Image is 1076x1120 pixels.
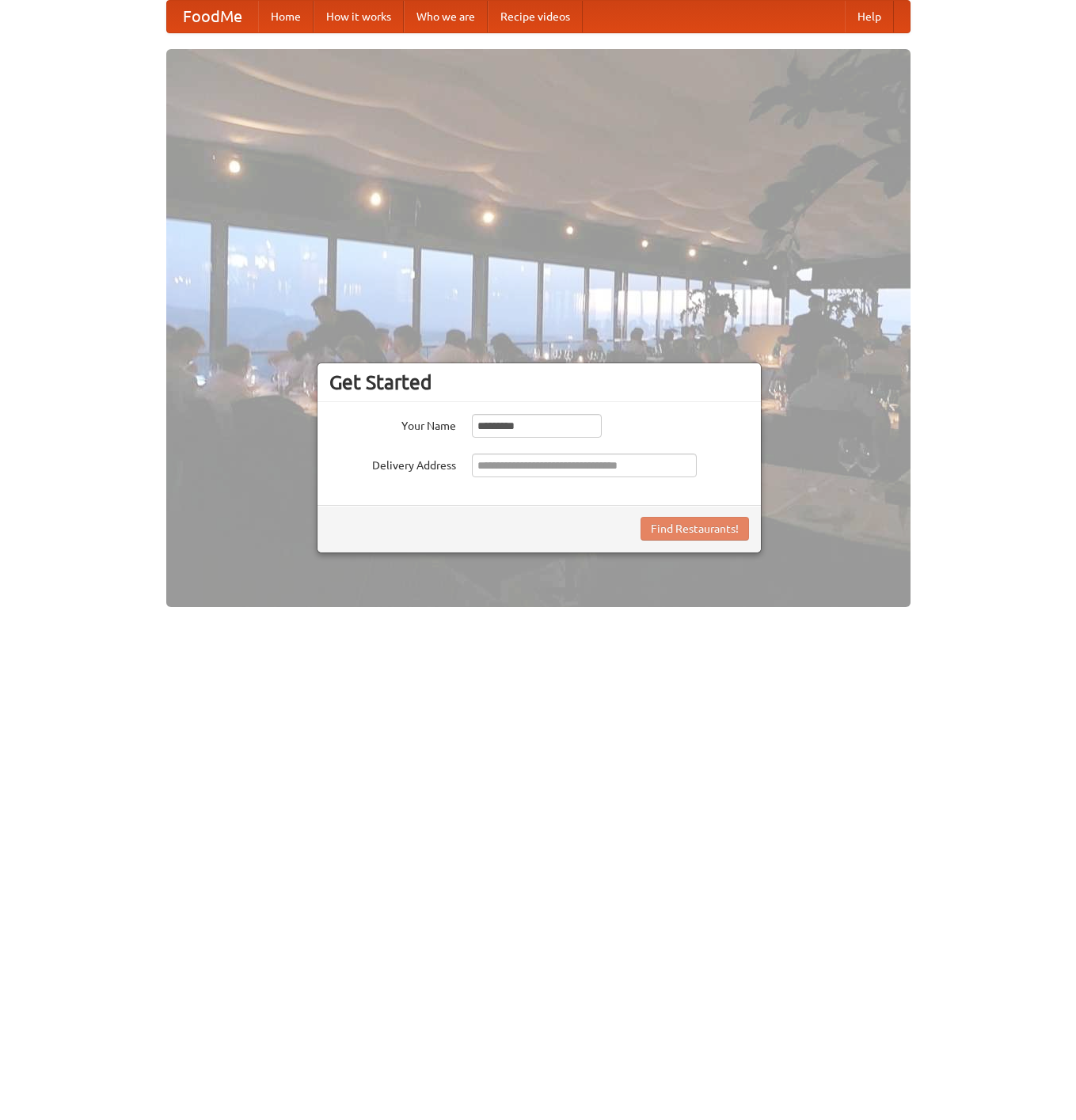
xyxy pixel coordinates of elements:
[329,454,456,473] label: Delivery Address
[488,1,583,32] a: Recipe videos
[314,1,404,32] a: How it works
[404,1,488,32] a: Who we are
[845,1,894,32] a: Help
[258,1,314,32] a: Home
[641,517,749,541] button: Find Restaurants!
[329,414,456,434] label: Your Name
[167,1,258,32] a: FoodMe
[329,370,749,394] h3: Get Started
